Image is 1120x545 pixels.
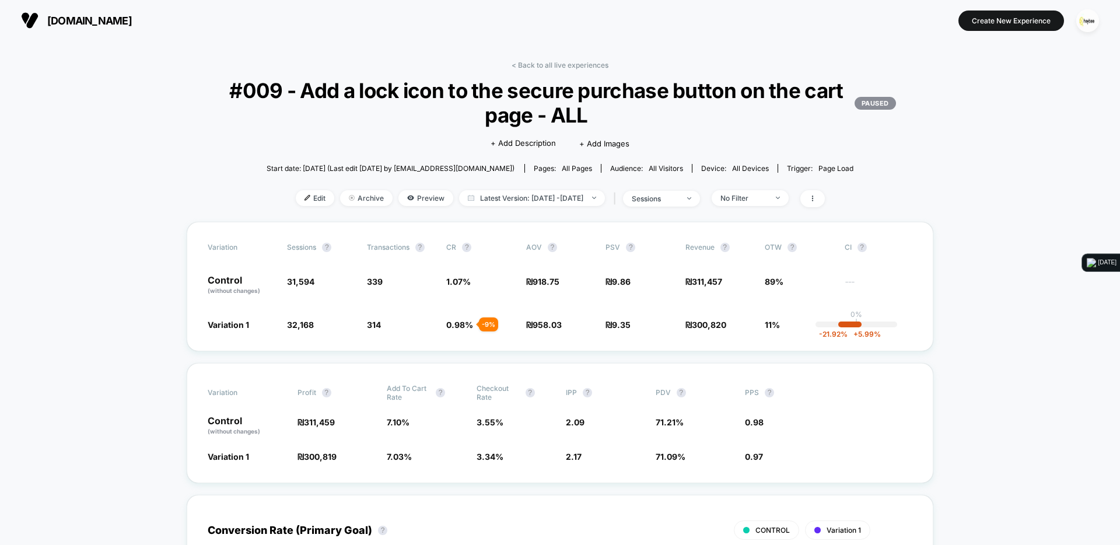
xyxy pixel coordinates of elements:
[534,164,592,173] div: Pages:
[267,164,514,173] span: Start date: [DATE] (Last edit [DATE] by [EMAIL_ADDRESS][DOMAIN_NAME])
[1098,258,1116,267] div: [DATE]
[297,417,335,427] span: ₪
[398,190,453,206] span: Preview
[692,277,722,287] span: 311,457
[208,416,286,436] p: Control
[526,243,542,251] span: AOV
[479,317,498,331] div: - 9 %
[605,243,620,251] span: PSV
[208,384,272,401] span: Variation
[765,243,829,252] span: OTW
[765,277,783,287] span: 89%
[611,190,623,207] span: |
[287,320,314,330] span: 32,168
[462,243,471,252] button: ?
[677,388,686,397] button: ?
[845,278,912,295] span: ---
[446,243,456,251] span: CR
[224,78,896,127] span: #009 - Add a lock icon to the secure purchase button on the cart page - ALL
[378,526,387,535] button: ?
[415,243,425,252] button: ?
[649,164,683,173] span: All Visitors
[17,11,135,30] button: [DOMAIN_NAME]
[208,320,249,330] span: Variation 1
[446,277,471,287] span: 1.07 %
[304,195,310,201] img: edit
[612,277,631,287] span: 9.86
[1073,9,1102,33] button: ppic
[632,194,678,203] div: sessions
[477,417,503,427] span: 3.55 %
[304,452,337,462] span: 300,819
[819,330,848,338] span: -21.92 %
[720,194,767,202] div: No Filter
[304,417,335,427] span: 311,459
[850,310,862,319] p: 0%
[526,277,559,287] span: ₪
[468,195,474,201] img: calendar
[208,243,272,252] span: Variation
[827,526,861,534] span: Variation 1
[610,164,683,173] div: Audience:
[367,277,383,287] span: 339
[533,320,562,330] span: 958.03
[818,164,853,173] span: Page Load
[626,243,635,252] button: ?
[562,164,592,173] span: all pages
[720,243,730,252] button: ?
[208,452,249,462] span: Variation 1
[287,277,314,287] span: 31,594
[958,11,1064,31] button: Create New Experience
[857,243,867,252] button: ?
[685,243,715,251] span: Revenue
[566,417,584,427] span: 2.09
[685,277,722,287] span: ₪
[692,164,778,173] span: Device:
[765,388,774,397] button: ?
[297,388,316,397] span: Profit
[692,320,726,330] span: 300,820
[656,417,684,427] span: 71.21 %
[787,243,797,252] button: ?
[367,243,409,251] span: Transactions
[387,384,430,401] span: Add To Cart Rate
[436,388,445,397] button: ?
[605,277,631,287] span: ₪
[526,320,562,330] span: ₪
[855,97,896,110] p: PAUSED
[208,275,275,295] p: Control
[491,138,556,149] span: + Add Description
[208,287,260,294] span: (without changes)
[745,388,759,397] span: PPS
[579,139,629,148] span: + Add Images
[745,452,763,462] span: 0.97
[477,384,520,401] span: Checkout Rate
[566,452,582,462] span: 2.17
[685,320,726,330] span: ₪
[526,388,535,397] button: ?
[349,195,355,201] img: end
[512,61,608,69] a: < Back to all live experiences
[776,197,780,199] img: end
[745,417,764,427] span: 0.98
[477,452,503,462] span: 3.34 %
[848,330,881,338] span: 5.99 %
[21,12,38,29] img: Visually logo
[605,320,631,330] span: ₪
[855,319,857,327] p: |
[387,452,412,462] span: 7.03 %
[656,452,685,462] span: 71.09 %
[787,164,853,173] div: Trigger:
[459,190,605,206] span: Latest Version: [DATE] - [DATE]
[548,243,557,252] button: ?
[592,197,596,199] img: end
[656,388,671,397] span: PDV
[47,15,132,27] span: [DOMAIN_NAME]
[765,320,780,330] span: 11%
[533,277,559,287] span: 918.75
[446,320,473,330] span: 0.98 %
[845,243,909,252] span: CI
[566,388,577,397] span: IPP
[583,388,592,397] button: ?
[340,190,393,206] span: Archive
